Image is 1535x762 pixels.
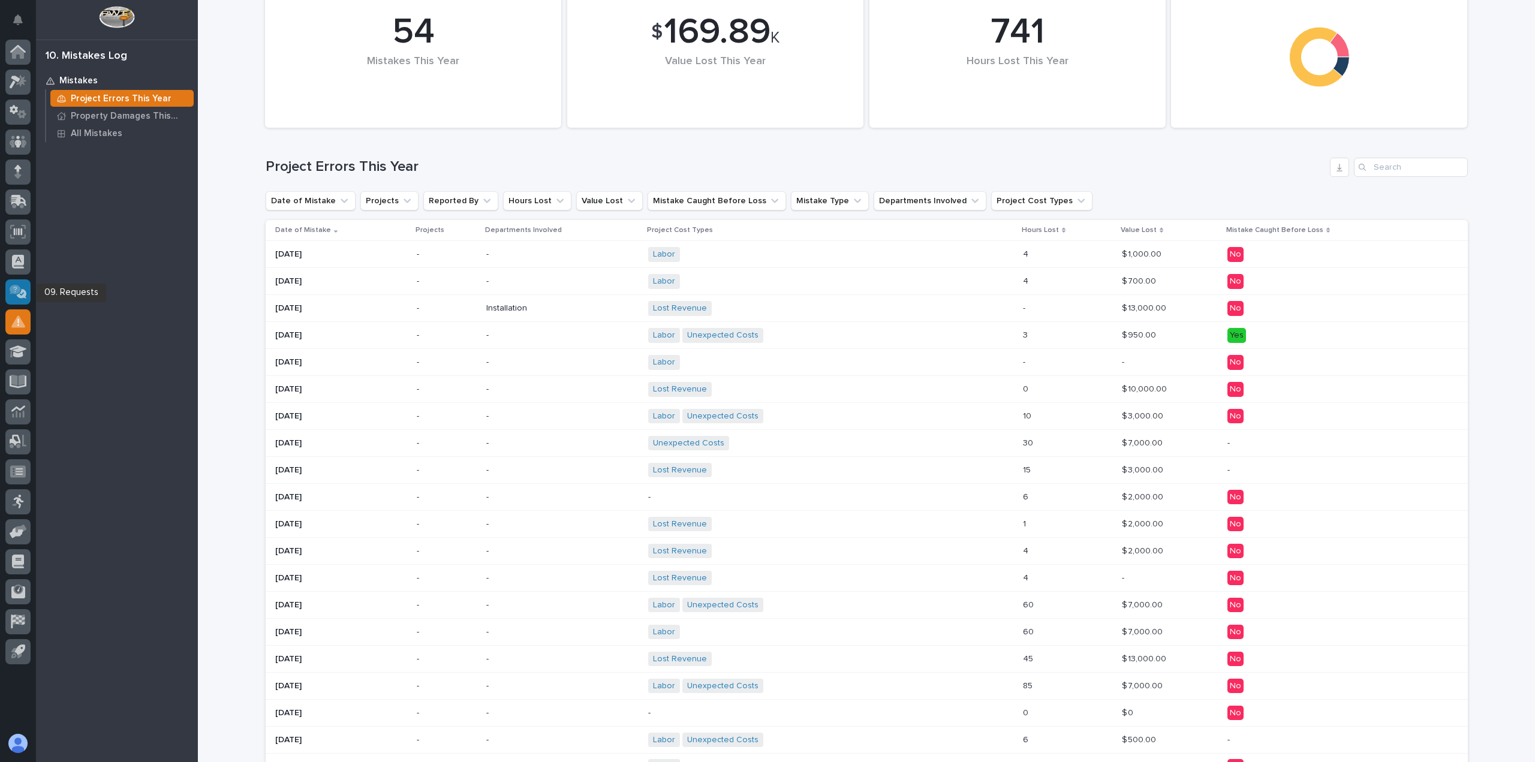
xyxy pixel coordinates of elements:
[653,357,675,368] a: Labor
[275,384,407,394] p: [DATE]
[485,224,562,237] p: Departments Involved
[648,492,858,502] p: -
[653,573,707,583] a: Lost Revenue
[1227,625,1244,640] div: No
[266,565,1468,592] tr: [DATE]--Lost Revenue 44 -- No
[647,224,713,237] p: Project Cost Types
[1227,544,1244,559] div: No
[275,735,407,745] p: [DATE]
[266,511,1468,538] tr: [DATE]--Lost Revenue 11 $ 2,000.00$ 2,000.00 No
[1023,355,1028,368] p: -
[1122,706,1136,718] p: $ 0
[1023,679,1035,691] p: 85
[687,411,759,421] a: Unexpected Costs
[99,6,134,28] img: Workspace Logo
[653,465,707,475] a: Lost Revenue
[1227,465,1437,475] p: -
[275,519,407,529] p: [DATE]
[687,735,759,745] a: Unexpected Costs
[266,538,1468,565] tr: [DATE]--Lost Revenue 44 $ 2,000.00$ 2,000.00 No
[486,411,639,421] p: -
[890,11,1145,54] div: 741
[1122,436,1165,448] p: $ 7,000.00
[1122,247,1164,260] p: $ 1,000.00
[1227,679,1244,694] div: No
[503,191,571,210] button: Hours Lost
[275,708,407,718] p: [DATE]
[5,7,31,32] button: Notifications
[266,430,1468,457] tr: [DATE]--Unexpected Costs 3030 $ 7,000.00$ 7,000.00 -
[275,627,407,637] p: [DATE]
[1122,598,1165,610] p: $ 7,000.00
[486,681,639,691] p: -
[71,94,171,104] p: Project Errors This Year
[46,50,127,63] div: 10. Mistakes Log
[1023,301,1028,314] p: -
[266,726,1468,753] tr: [DATE]--Labor Unexpected Costs 66 $ 500.00$ 500.00 -
[687,330,759,341] a: Unexpected Costs
[46,107,198,124] a: Property Damages This Year
[360,191,419,210] button: Projects
[1121,224,1157,237] p: Value Lost
[266,349,1468,376] tr: [DATE]--Labor -- -- No
[486,735,639,745] p: -
[1122,544,1166,556] p: $ 2,000.00
[651,21,663,44] span: $
[275,600,407,610] p: [DATE]
[486,465,639,475] p: -
[1023,517,1028,529] p: 1
[1122,625,1165,637] p: $ 7,000.00
[1023,274,1031,287] p: 4
[275,303,407,314] p: [DATE]
[486,519,639,529] p: -
[266,376,1468,403] tr: [DATE]--Lost Revenue 00 $ 10,000.00$ 10,000.00 No
[1122,571,1127,583] p: -
[15,14,31,34] div: Notifications
[5,731,31,756] button: users-avatar
[266,699,1468,726] tr: [DATE]---00 $ 0$ 0 No
[1122,301,1169,314] p: $ 13,000.00
[1023,544,1031,556] p: 4
[266,645,1468,672] tr: [DATE]--Lost Revenue 4545 $ 13,000.00$ 13,000.00 No
[486,249,639,260] p: -
[687,681,759,691] a: Unexpected Costs
[687,600,759,610] a: Unexpected Costs
[266,591,1468,618] tr: [DATE]--Labor Unexpected Costs 6060 $ 7,000.00$ 7,000.00 No
[1122,355,1127,368] p: -
[417,438,477,448] p: -
[275,357,407,368] p: [DATE]
[266,322,1468,349] tr: [DATE]--Labor Unexpected Costs 33 $ 950.00$ 950.00 Yes
[417,465,477,475] p: -
[1227,706,1244,721] div: No
[1227,301,1244,316] div: No
[648,191,786,210] button: Mistake Caught Before Loss
[664,14,770,50] span: 169.89
[275,465,407,475] p: [DATE]
[1227,328,1246,343] div: Yes
[1122,733,1158,745] p: $ 500.00
[486,276,639,287] p: -
[275,438,407,448] p: [DATE]
[486,546,639,556] p: -
[1122,652,1169,664] p: $ 13,000.00
[46,90,198,107] a: Project Errors This Year
[588,55,843,93] div: Value Lost This Year
[653,519,707,529] a: Lost Revenue
[423,191,498,210] button: Reported By
[1122,463,1166,475] p: $ 3,000.00
[1122,409,1166,421] p: $ 3,000.00
[71,128,122,139] p: All Mistakes
[653,384,707,394] a: Lost Revenue
[1227,382,1244,397] div: No
[1354,158,1468,177] input: Search
[1227,490,1244,505] div: No
[486,600,639,610] p: -
[1227,355,1244,370] div: No
[486,573,639,583] p: -
[417,357,477,368] p: -
[275,411,407,421] p: [DATE]
[653,600,675,610] a: Labor
[1023,733,1031,745] p: 6
[486,654,639,664] p: -
[1227,652,1244,667] div: No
